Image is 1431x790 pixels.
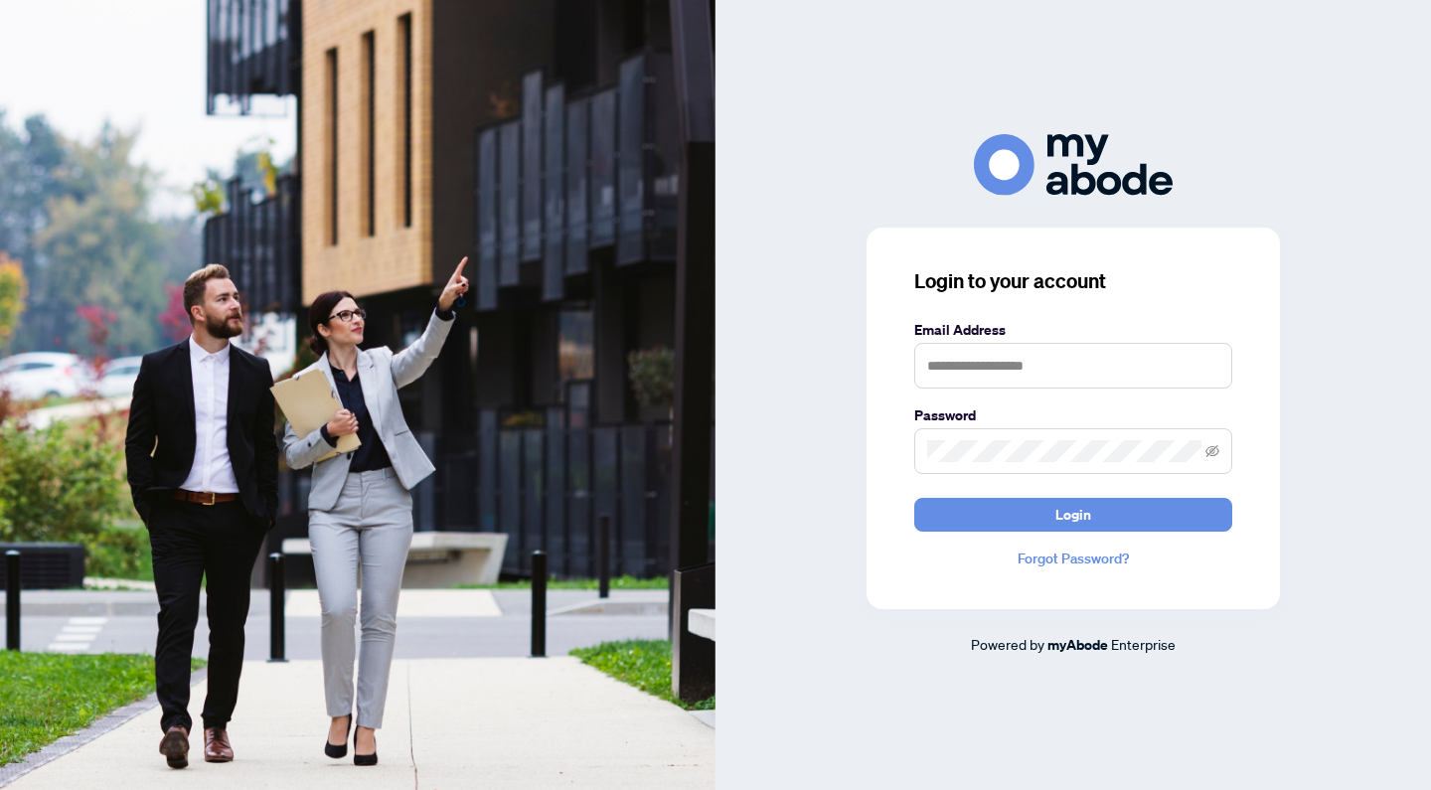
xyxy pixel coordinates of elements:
[1111,635,1176,653] span: Enterprise
[1047,634,1108,656] a: myAbode
[914,404,1232,426] label: Password
[914,319,1232,341] label: Email Address
[914,548,1232,569] a: Forgot Password?
[1055,499,1091,531] span: Login
[1205,444,1219,458] span: eye-invisible
[971,635,1044,653] span: Powered by
[974,134,1173,195] img: ma-logo
[914,498,1232,532] button: Login
[914,267,1232,295] h3: Login to your account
